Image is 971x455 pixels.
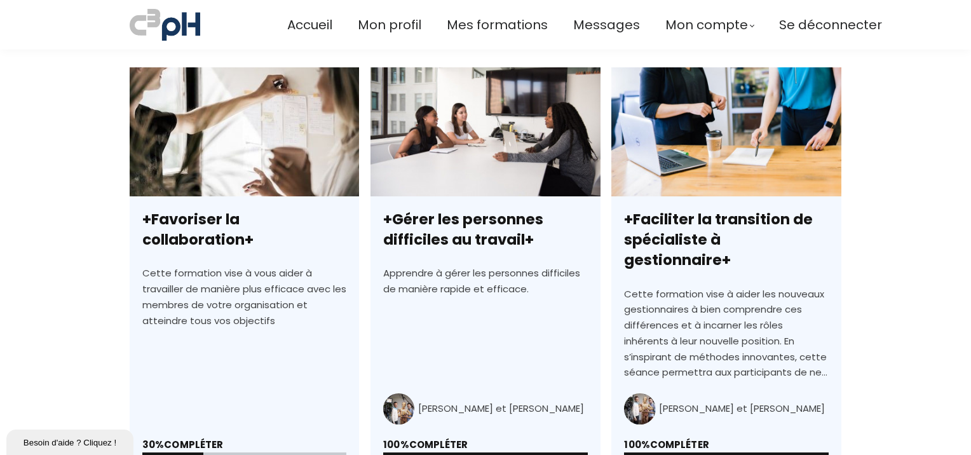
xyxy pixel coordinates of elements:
a: Messages [573,15,640,36]
span: Mon compte [665,15,748,36]
a: Mon profil [358,15,421,36]
a: Accueil [287,15,332,36]
img: a70bc7685e0efc0bd0b04b3506828469.jpeg [130,6,200,43]
a: Se déconnecter [779,15,882,36]
a: Mes formations [447,15,548,36]
iframe: chat widget [6,427,136,455]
